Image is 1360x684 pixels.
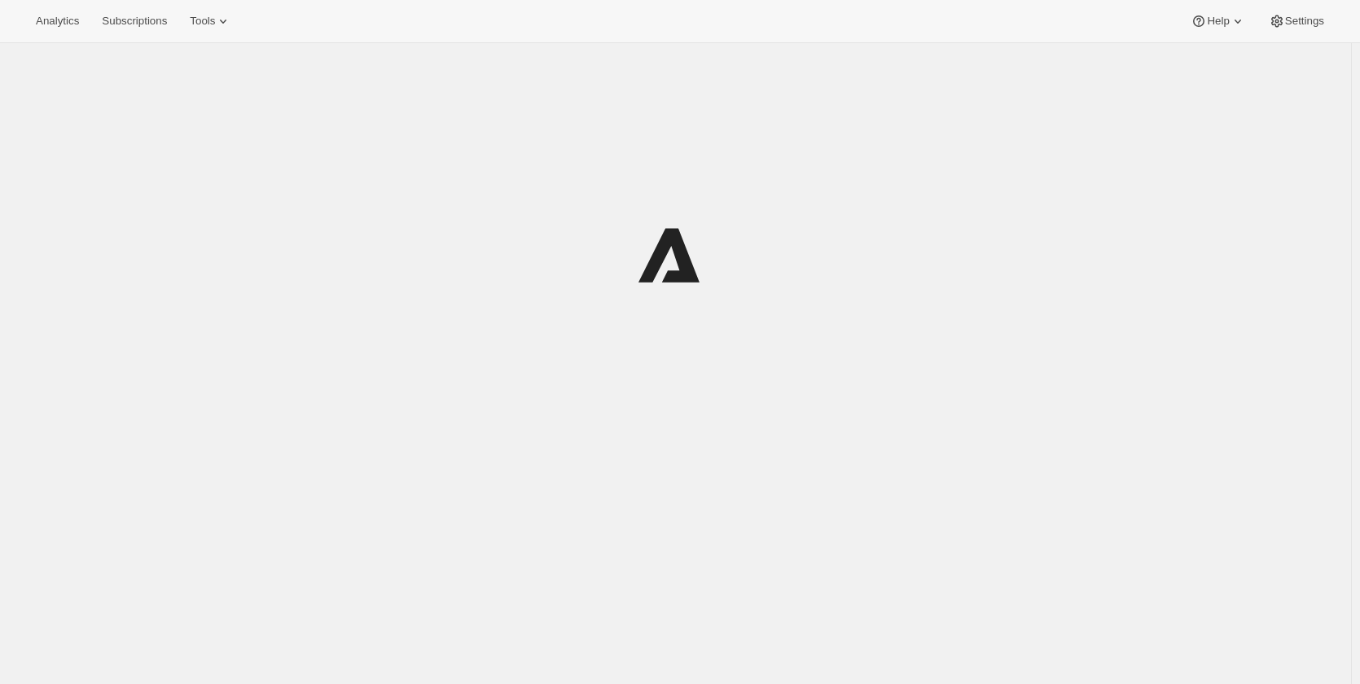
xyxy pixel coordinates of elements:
span: Help [1207,15,1229,28]
button: Help [1181,10,1255,33]
button: Tools [180,10,241,33]
button: Analytics [26,10,89,33]
span: Settings [1285,15,1324,28]
span: Tools [190,15,215,28]
button: Subscriptions [92,10,177,33]
span: Subscriptions [102,15,167,28]
span: Analytics [36,15,79,28]
button: Settings [1259,10,1334,33]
